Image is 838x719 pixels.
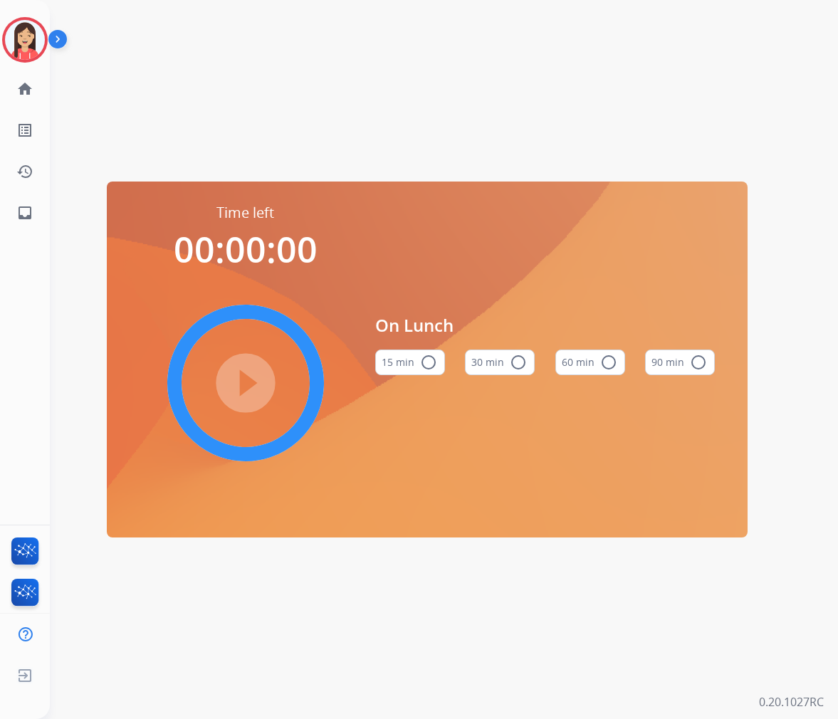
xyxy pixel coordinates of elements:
button: 15 min [375,350,445,375]
mat-icon: list_alt [16,122,33,139]
button: 90 min [645,350,715,375]
mat-icon: radio_button_unchecked [690,354,707,371]
img: avatar [5,20,45,60]
span: Time left [216,203,274,223]
mat-icon: inbox [16,204,33,221]
button: 60 min [555,350,625,375]
mat-icon: radio_button_unchecked [420,354,437,371]
button: 30 min [465,350,535,375]
mat-icon: radio_button_unchecked [510,354,527,371]
mat-icon: history [16,163,33,180]
span: On Lunch [375,313,716,338]
mat-icon: home [16,80,33,98]
span: 00:00:00 [174,225,318,273]
mat-icon: radio_button_unchecked [600,354,617,371]
p: 0.20.1027RC [759,693,824,710]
